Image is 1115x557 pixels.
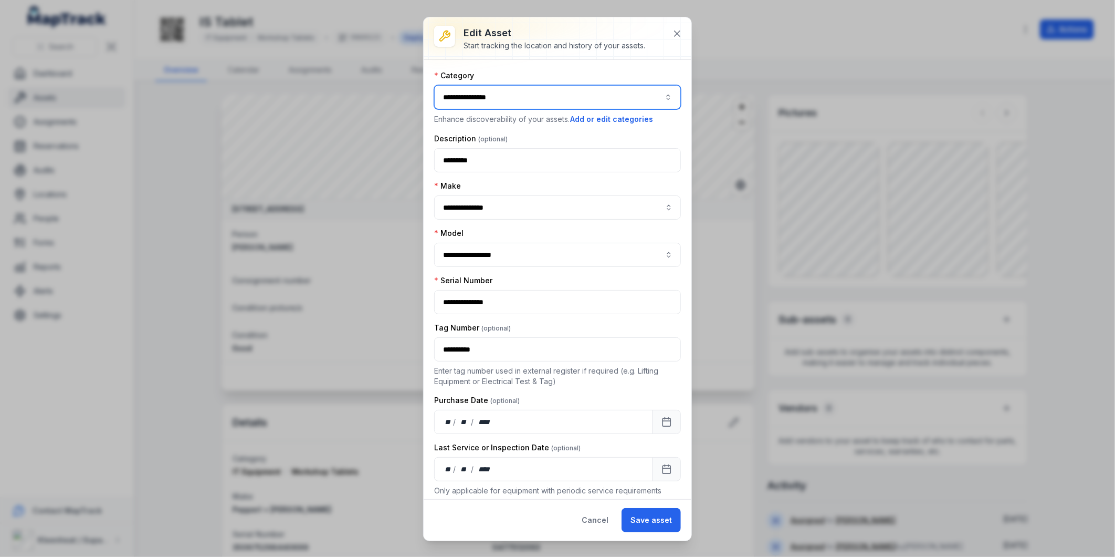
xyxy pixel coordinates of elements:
button: Save asset [622,508,681,532]
label: Make [434,181,461,191]
div: day, [443,417,454,427]
button: Calendar [653,410,681,434]
p: Enter tag number used in external register if required (e.g. Lifting Equipment or Electrical Test... [434,366,681,387]
h3: Edit asset [464,26,645,40]
label: Model [434,228,464,239]
button: Cancel [573,508,617,532]
div: Start tracking the location and history of your assets. [464,40,645,51]
div: year, [475,464,494,475]
label: Category [434,70,474,81]
button: Calendar [653,457,681,481]
label: Tag Number [434,323,511,333]
p: Enhance discoverability of your assets. [434,114,681,125]
div: month, [457,417,471,427]
div: / [454,417,457,427]
label: Description [434,133,508,144]
label: Serial Number [434,275,492,286]
div: day, [443,464,454,475]
div: / [454,464,457,475]
div: month, [457,464,471,475]
button: Add or edit categories [570,114,654,125]
div: / [471,417,475,427]
input: asset-edit:cf[5827e389-34f9-4b46-9346-a02c2bfa3a05]-label [434,243,681,267]
label: Last Service or Inspection Date [434,442,581,453]
div: year, [475,417,494,427]
input: asset-edit:cf[8d30bdcc-ee20-45c2-b158-112416eb6043]-label [434,195,681,220]
p: Only applicable for equipment with periodic service requirements [434,486,681,496]
label: Purchase Date [434,395,520,406]
div: / [471,464,475,475]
